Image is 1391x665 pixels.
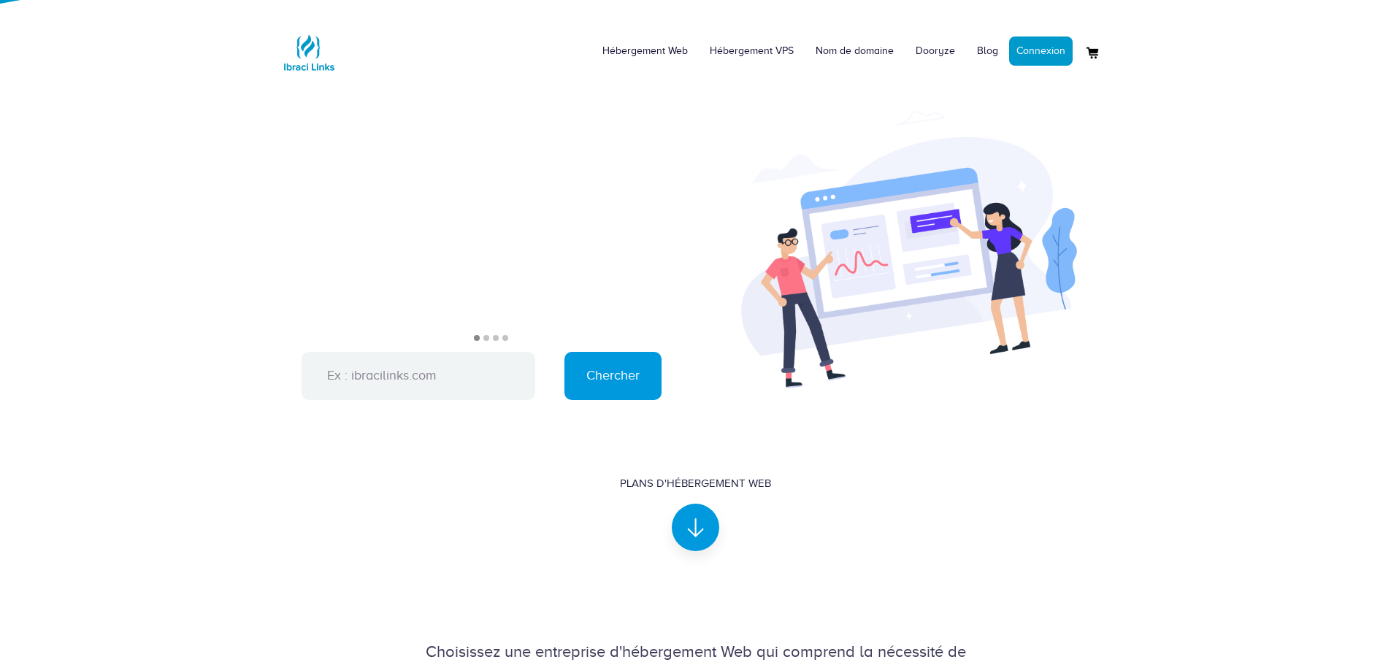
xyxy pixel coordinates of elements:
a: Plans d'hébergement Web [620,476,771,539]
div: Plans d'hébergement Web [620,476,771,491]
img: Logo Ibraci Links [280,23,338,82]
input: Chercher [564,352,662,400]
a: Connexion [1009,36,1073,66]
input: Ex : ibracilinks.com [302,352,535,400]
a: Blog [966,29,1009,73]
a: Logo Ibraci Links [280,11,338,82]
a: Hébergement VPS [699,29,805,73]
a: Hébergement Web [591,29,699,73]
a: Nom de domaine [805,29,905,73]
a: Dooryze [905,29,966,73]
